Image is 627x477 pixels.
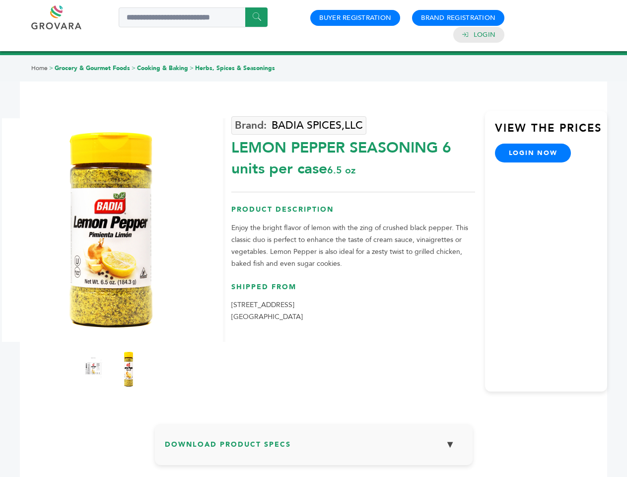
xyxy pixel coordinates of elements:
a: login now [495,144,571,162]
a: Herbs, Spices & Seasonings [195,64,275,72]
h3: Product Description [231,205,475,222]
a: Login [474,30,495,39]
a: Buyer Registration [319,13,391,22]
span: 6.5 oz [327,163,355,177]
h3: View the Prices [495,121,607,144]
a: Brand Registration [421,13,495,22]
h3: Download Product Specs [165,434,463,463]
span: > [132,64,136,72]
h3: Shipped From [231,282,475,300]
button: ▼ [438,434,463,455]
a: BADIA SPICES,LLC [231,116,366,135]
img: LEMON PEPPER SEASONING 6 units per case 6.5 oz [116,349,141,389]
p: Enjoy the bright flavor of lemon with the zing of crushed black pepper. This classic duo is perfe... [231,222,475,270]
div: LEMON PEPPER SEASONING 6 units per case [231,133,475,179]
a: Home [31,64,48,72]
img: LEMON PEPPER SEASONING 6 units per case 6.5 oz Product Label [81,349,106,389]
span: > [49,64,53,72]
span: > [190,64,194,72]
input: Search a product or brand... [119,7,268,27]
a: Cooking & Baking [137,64,188,72]
p: [STREET_ADDRESS] [GEOGRAPHIC_DATA] [231,299,475,323]
a: Grocery & Gourmet Foods [55,64,130,72]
